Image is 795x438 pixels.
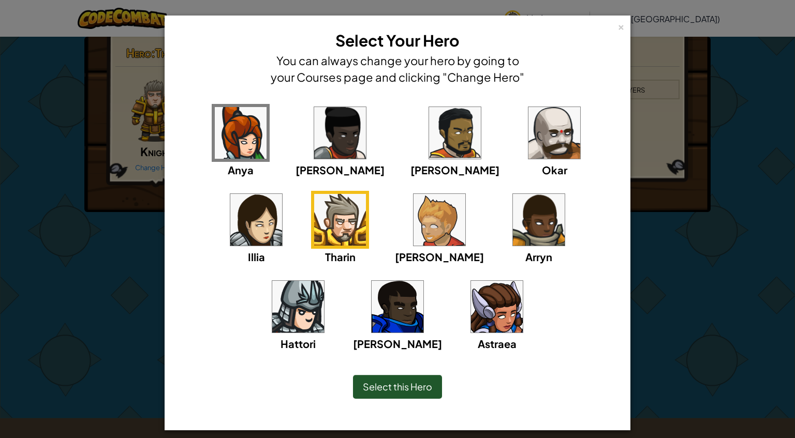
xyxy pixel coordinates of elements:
span: [PERSON_NAME] [395,250,484,263]
img: portrait.png [215,107,267,159]
span: Tharin [325,250,356,263]
img: portrait.png [314,194,366,246]
img: portrait.png [414,194,465,246]
img: portrait.png [314,107,366,159]
img: portrait.png [230,194,282,246]
span: Arryn [525,250,552,263]
img: portrait.png [471,281,523,333]
span: [PERSON_NAME] [353,337,442,350]
span: Okar [542,163,567,176]
span: Select this Hero [363,381,432,392]
h4: You can always change your hero by going to your Courses page and clicking "Change Hero" [268,52,527,85]
img: portrait.png [429,107,481,159]
img: portrait.png [513,194,565,246]
span: Anya [228,163,254,176]
div: × [617,20,625,31]
span: Illia [248,250,265,263]
span: [PERSON_NAME] [410,163,499,176]
img: portrait.png [528,107,580,159]
span: [PERSON_NAME] [296,163,385,176]
span: Astraea [478,337,517,350]
img: portrait.png [272,281,324,333]
img: portrait.png [372,281,423,333]
h3: Select Your Hero [268,29,527,52]
span: Hattori [281,337,316,350]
